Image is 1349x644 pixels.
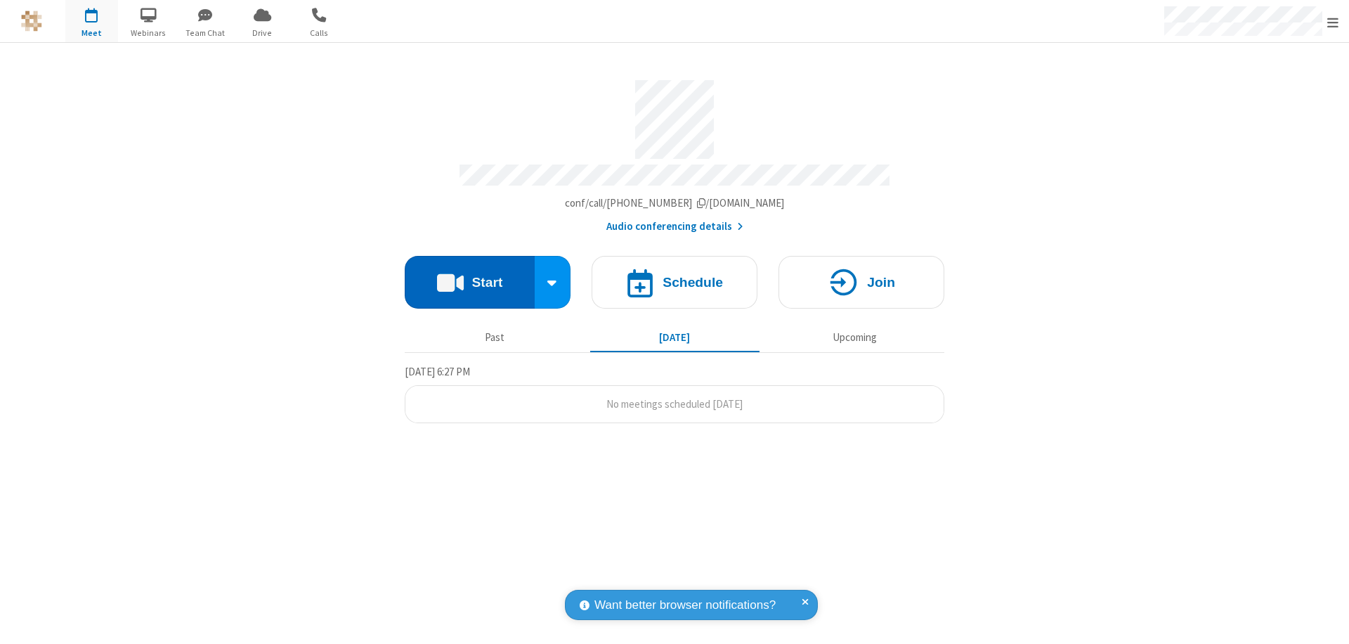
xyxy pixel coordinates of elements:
[770,324,939,351] button: Upcoming
[867,276,895,289] h4: Join
[594,596,776,614] span: Want better browser notifications?
[405,256,535,309] button: Start
[236,27,289,39] span: Drive
[405,363,944,424] section: Today's Meetings
[293,27,346,39] span: Calls
[565,196,785,210] span: Copy my meeting room link
[65,27,118,39] span: Meet
[606,219,743,235] button: Audio conferencing details
[535,256,571,309] div: Start conference options
[471,276,502,289] h4: Start
[405,70,944,235] section: Account details
[405,365,470,378] span: [DATE] 6:27 PM
[592,256,757,309] button: Schedule
[778,256,944,309] button: Join
[606,397,743,411] span: No meetings scheduled [DATE]
[122,27,175,39] span: Webinars
[179,27,232,39] span: Team Chat
[21,11,42,32] img: QA Selenium DO NOT DELETE OR CHANGE
[410,324,580,351] button: Past
[565,195,785,212] button: Copy my meeting room linkCopy my meeting room link
[663,276,723,289] h4: Schedule
[590,324,760,351] button: [DATE]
